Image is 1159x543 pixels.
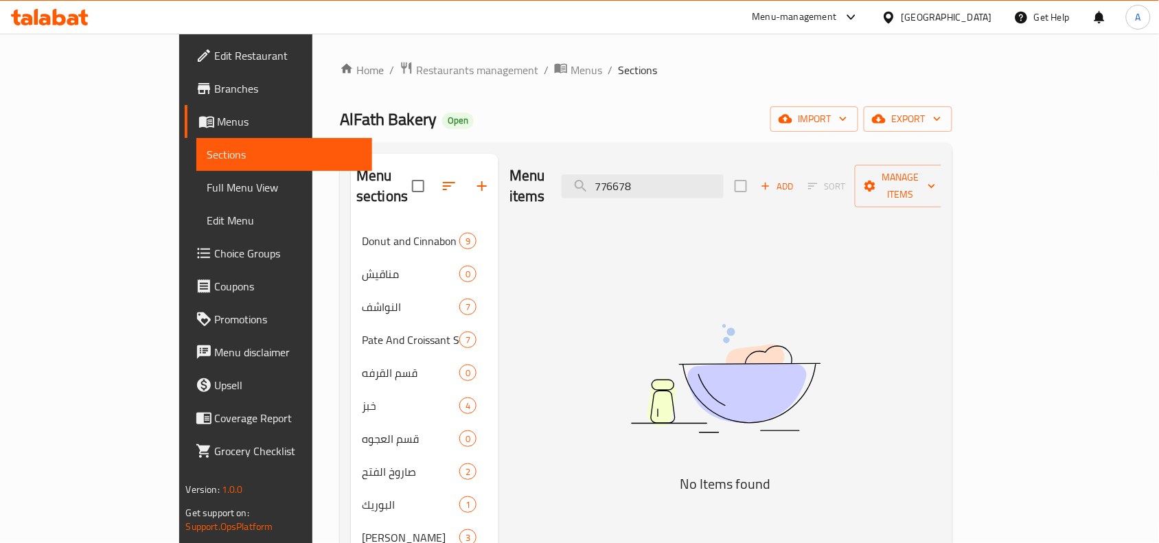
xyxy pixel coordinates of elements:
span: Donut and Cinnabon Section [362,233,459,249]
span: Menu disclaimer [215,344,362,360]
div: خبز4 [351,389,498,422]
span: Get support on: [186,504,249,522]
span: Sort sections [433,170,466,203]
a: Branches [185,72,373,105]
span: 1.0.0 [222,481,243,498]
div: items [459,233,477,249]
div: Pate And Croissant Section7 [351,323,498,356]
span: import [781,111,847,128]
span: Menus [571,62,602,78]
span: Add [759,178,796,194]
li: / [544,62,549,78]
span: Upsell [215,377,362,393]
input: search [562,174,724,198]
div: قسم القرفه0 [351,356,498,389]
a: Support.OpsPlatform [186,518,273,535]
a: Coupons [185,270,373,303]
span: Full Menu View [207,179,362,196]
a: Promotions [185,303,373,336]
span: Sort items [799,176,855,197]
nav: breadcrumb [340,61,952,79]
div: items [459,299,477,315]
span: Edit Menu [207,212,362,229]
a: Choice Groups [185,237,373,270]
div: قسم العجوه0 [351,422,498,455]
div: items [459,332,477,348]
span: Coverage Report [215,410,362,426]
div: [GEOGRAPHIC_DATA] [902,10,992,25]
button: Manage items [855,165,947,207]
div: النواشف7 [351,290,498,323]
div: مناقيش0 [351,257,498,290]
a: Menu disclaimer [185,336,373,369]
a: Menus [185,105,373,138]
span: البوريك [362,496,459,513]
span: Sections [207,146,362,163]
span: خبز [362,397,459,414]
img: dish.svg [554,288,897,470]
div: items [459,496,477,513]
span: 4 [460,400,476,413]
span: 7 [460,334,476,347]
span: 2 [460,465,476,478]
span: Sections [618,62,657,78]
li: / [389,62,394,78]
a: Sections [196,138,373,171]
span: Manage items [866,169,936,203]
span: Promotions [215,311,362,327]
div: Donut and Cinnabon Section9 [351,224,498,257]
span: Choice Groups [215,245,362,262]
span: Restaurants management [416,62,538,78]
span: 0 [460,432,476,446]
span: صاروخ الفتح [362,463,459,480]
button: Add section [466,170,498,203]
span: AlFath Bakery [340,104,437,135]
div: البوريك1 [351,488,498,521]
h2: Menu sections [356,165,412,207]
div: items [459,397,477,414]
span: 0 [460,367,476,380]
span: قسم القرفه [362,365,459,381]
span: Version: [186,481,220,498]
span: Menus [218,113,362,130]
div: items [459,463,477,480]
h5: No Items found [554,473,897,495]
a: Edit Restaurant [185,39,373,72]
span: 7 [460,301,476,314]
h2: Menu items [509,165,545,207]
button: import [770,106,858,132]
div: صاروخ الفتح2 [351,455,498,488]
span: قسم العجوه [362,430,459,447]
span: 9 [460,235,476,248]
a: Edit Menu [196,204,373,237]
li: / [608,62,612,78]
a: Coverage Report [185,402,373,435]
span: Grocery Checklist [215,443,362,459]
span: Edit Restaurant [215,47,362,64]
span: Branches [215,80,362,97]
a: Upsell [185,369,373,402]
span: Add item [755,176,799,197]
a: Restaurants management [400,61,538,79]
span: Pate And Croissant Section [362,332,459,348]
a: Menus [554,61,602,79]
span: مناقيش [362,266,459,282]
div: Open [442,113,474,129]
span: A [1136,10,1141,25]
div: items [459,430,477,447]
span: Open [442,115,474,126]
a: Grocery Checklist [185,435,373,467]
span: Coupons [215,278,362,294]
span: 1 [460,498,476,511]
div: items [459,365,477,381]
div: Menu-management [753,9,837,25]
span: النواشف [362,299,459,315]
